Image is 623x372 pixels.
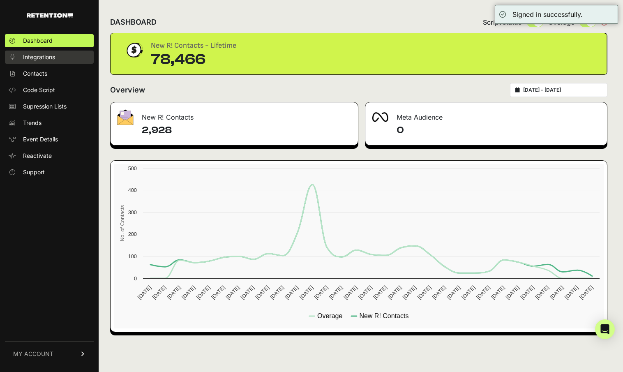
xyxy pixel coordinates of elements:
text: [DATE] [298,284,314,300]
text: [DATE] [431,284,447,300]
text: 300 [128,209,137,215]
a: Event Details [5,133,94,146]
text: [DATE] [151,284,167,300]
text: [DATE] [490,284,506,300]
span: Event Details [23,135,58,143]
h2: DASHBOARD [110,16,157,28]
a: Contacts [5,67,94,80]
text: [DATE] [210,284,226,300]
a: Code Script [5,83,94,97]
text: [DATE] [549,284,565,300]
text: [DATE] [357,284,373,300]
div: New R! Contacts - Lifetime [151,40,236,51]
a: Dashboard [5,34,94,47]
text: [DATE] [534,284,550,300]
text: [DATE] [519,284,535,300]
text: New R! Contacts [359,312,408,319]
span: Code Script [23,86,55,94]
text: [DATE] [240,284,256,300]
span: Trends [23,119,42,127]
text: [DATE] [254,284,270,300]
img: fa-meta-2f981b61bb99beabf952f7030308934f19ce035c18b003e963880cc3fabeebb7.png [372,112,388,122]
text: 100 [128,253,137,259]
a: MY ACCOUNT [5,341,94,366]
text: [DATE] [445,284,461,300]
text: [DATE] [460,284,476,300]
img: fa-envelope-19ae18322b30453b285274b1b8af3d052b27d846a4fbe8435d1a52b978f639a2.png [117,109,134,125]
text: [DATE] [166,284,182,300]
a: Trends [5,116,94,129]
a: Support [5,166,94,179]
text: [DATE] [387,284,403,300]
text: [DATE] [505,284,521,300]
text: 500 [128,165,137,171]
a: Integrations [5,51,94,64]
span: Supression Lists [23,102,67,111]
text: [DATE] [313,284,329,300]
text: [DATE] [284,284,300,300]
text: [DATE] [401,284,418,300]
text: [DATE] [343,284,359,300]
text: [DATE] [328,284,344,300]
text: [DATE] [180,284,196,300]
img: dollar-coin-05c43ed7efb7bc0c12610022525b4bbbb207c7efeef5aecc26f025e68dcafac9.png [124,40,144,60]
span: Reactivate [23,152,52,160]
div: Meta Audience [365,102,607,127]
span: MY ACCOUNT [13,350,53,358]
div: New R! Contacts [111,102,358,127]
span: Contacts [23,69,47,78]
text: Overage [317,312,342,319]
text: [DATE] [563,284,579,300]
span: Dashboard [23,37,53,45]
h4: 0 [397,124,600,137]
text: [DATE] [416,284,432,300]
h4: 2,928 [142,124,351,137]
text: [DATE] [195,284,211,300]
span: Support [23,168,45,176]
img: Retention.com [27,13,73,18]
text: [DATE] [475,284,491,300]
span: Integrations [23,53,55,61]
div: Signed in successfully. [512,9,583,19]
h2: Overview [110,84,145,96]
div: Open Intercom Messenger [595,319,615,339]
text: [DATE] [578,284,594,300]
a: Supression Lists [5,100,94,113]
text: 0 [134,275,137,282]
a: Reactivate [5,149,94,162]
text: [DATE] [225,284,241,300]
text: 400 [128,187,137,193]
div: 78,466 [151,51,236,68]
text: [DATE] [136,284,152,300]
text: [DATE] [372,284,388,300]
text: No. of Contacts [119,205,125,241]
span: Script status [483,17,522,27]
text: 200 [128,231,137,237]
text: [DATE] [269,284,285,300]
